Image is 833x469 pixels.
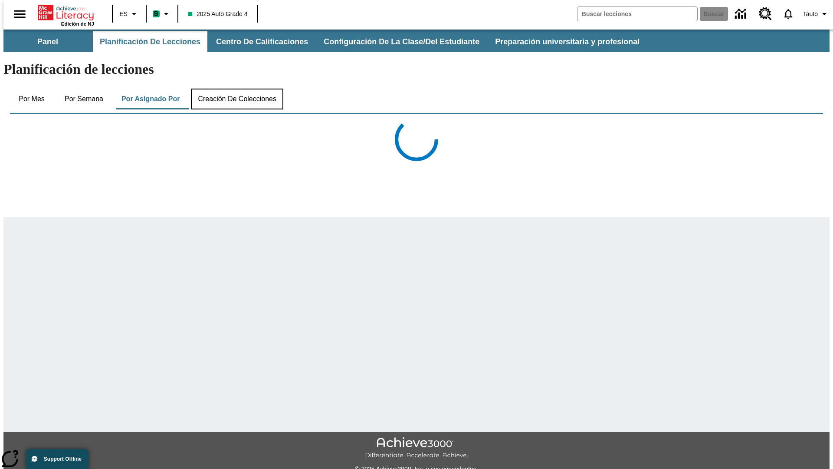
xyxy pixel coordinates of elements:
[191,89,283,109] button: Creación de colecciones
[209,31,315,52] button: Centro de calificaciones
[3,30,830,52] div: Subbarra de navegación
[730,2,754,26] a: Centro de información
[800,6,833,22] button: Perfil/Configuración
[7,1,33,27] button: Abrir el menú lateral
[3,61,830,77] h1: Planificación de lecciones
[317,31,486,52] button: Configuración de la clase/del estudiante
[754,2,777,26] a: Centro de recursos, Se abrirá en una pestaña nueva.
[115,89,187,109] button: Por asignado por
[10,89,53,109] button: Por mes
[188,10,248,19] span: 2025 Auto Grade 4
[803,10,818,19] span: Tauto
[38,4,94,21] a: Portada
[44,456,82,462] span: Support Offline
[577,7,697,21] input: Buscar campo
[58,89,110,109] button: Por semana
[4,31,91,52] button: Panel
[149,6,175,22] button: Boost El color de la clase es verde menta. Cambiar el color de la clase.
[26,449,89,469] button: Support Offline
[3,31,647,52] div: Subbarra de navegación
[154,8,158,19] span: B
[777,3,800,25] a: Notificaciones
[93,31,207,52] button: Planificación de lecciones
[488,31,646,52] button: Preparación universitaria y profesional
[365,437,468,459] img: Achieve3000 Differentiate Accelerate Achieve
[119,10,128,19] span: ES
[38,3,94,26] div: Portada
[61,21,94,26] span: Edición de NJ
[115,6,143,22] button: Lenguaje: ES, Selecciona un idioma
